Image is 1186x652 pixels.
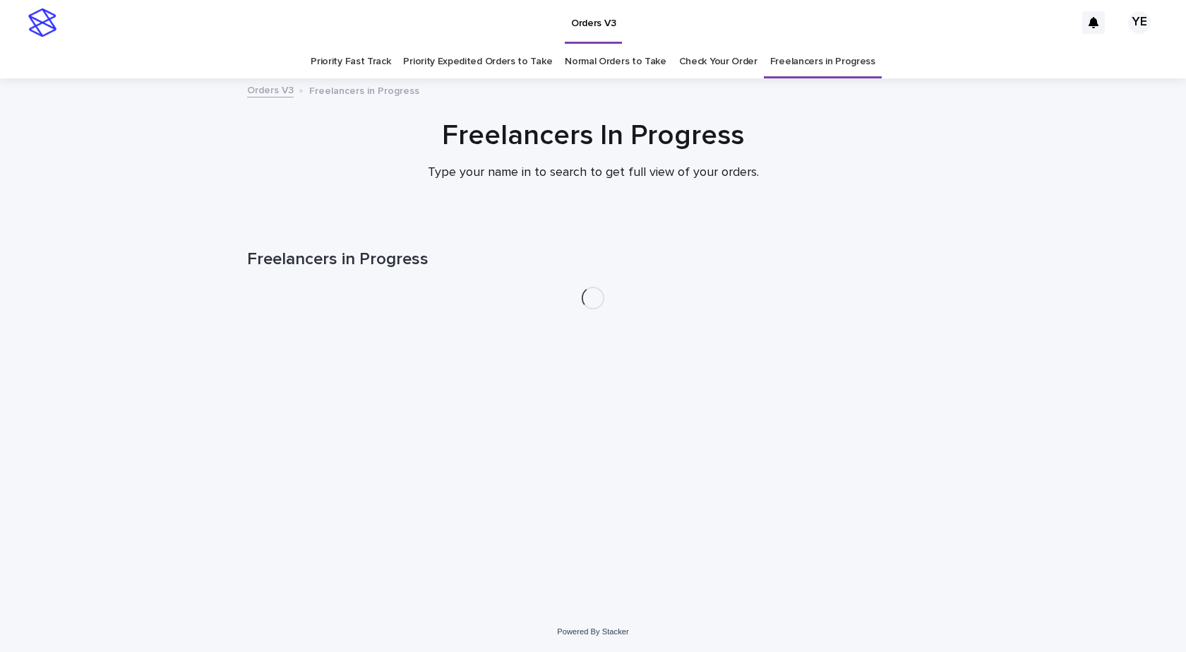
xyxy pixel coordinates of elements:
[1128,11,1151,34] div: YE
[247,81,294,97] a: Orders V3
[28,8,56,37] img: stacker-logo-s-only.png
[557,627,628,636] a: Powered By Stacker
[247,119,939,153] h1: Freelancers In Progress
[679,45,757,78] a: Check Your Order
[247,249,939,270] h1: Freelancers in Progress
[311,45,390,78] a: Priority Fast Track
[403,45,552,78] a: Priority Expedited Orders to Take
[309,82,419,97] p: Freelancers in Progress
[770,45,875,78] a: Freelancers in Progress
[311,165,875,181] p: Type your name in to search to get full view of your orders.
[565,45,666,78] a: Normal Orders to Take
